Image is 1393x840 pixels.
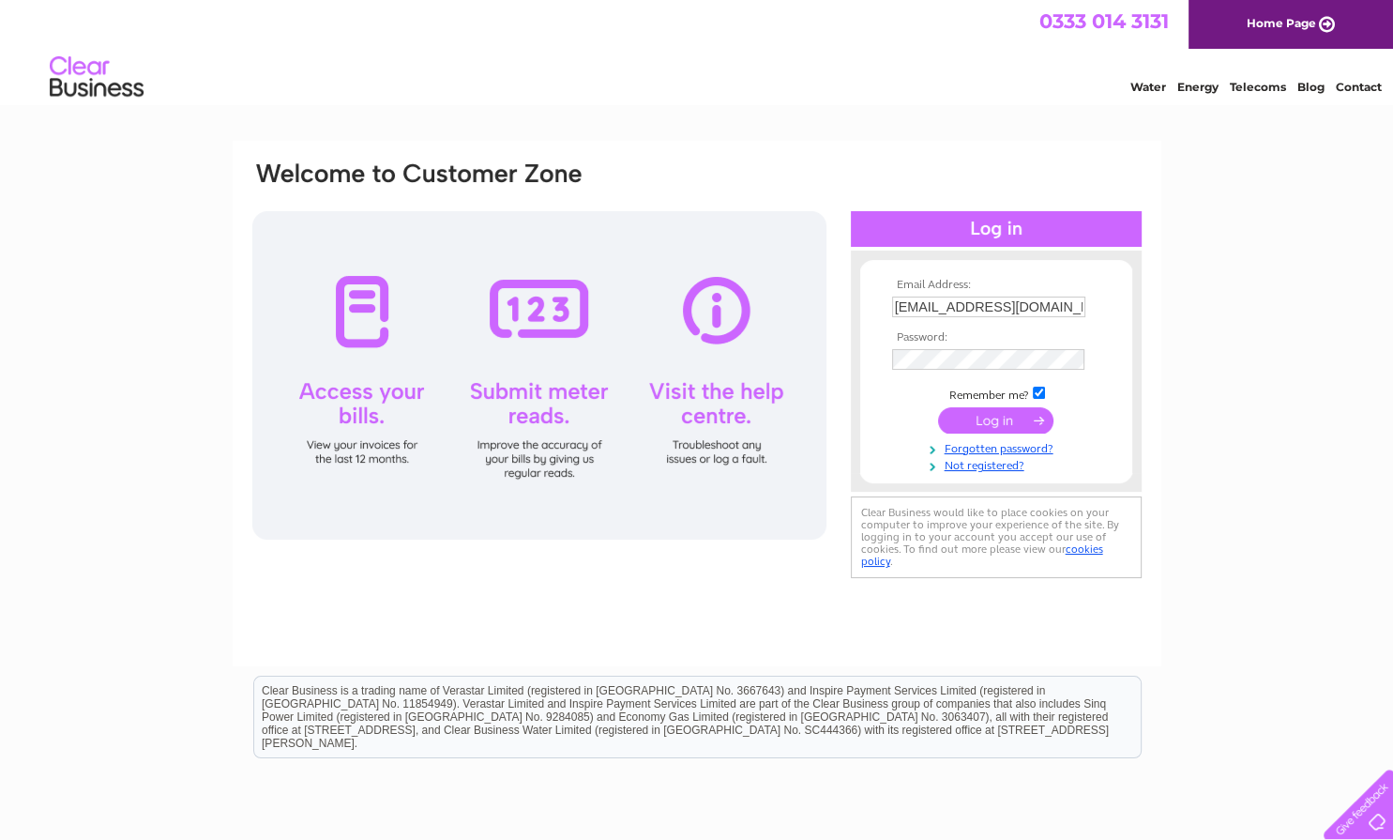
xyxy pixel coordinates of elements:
[1130,80,1166,94] a: Water
[1177,80,1219,94] a: Energy
[1297,80,1325,94] a: Blog
[1230,80,1286,94] a: Telecoms
[887,384,1105,403] td: Remember me?
[49,49,144,106] img: logo.png
[892,455,1105,473] a: Not registered?
[851,496,1142,578] div: Clear Business would like to place cookies on your computer to improve your experience of the sit...
[887,331,1105,344] th: Password:
[938,407,1053,434] input: Submit
[887,279,1105,292] th: Email Address:
[1039,9,1169,33] a: 0333 014 3131
[1336,80,1382,94] a: Contact
[861,542,1103,568] a: cookies policy
[892,438,1105,456] a: Forgotten password?
[254,10,1141,91] div: Clear Business is a trading name of Verastar Limited (registered in [GEOGRAPHIC_DATA] No. 3667643...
